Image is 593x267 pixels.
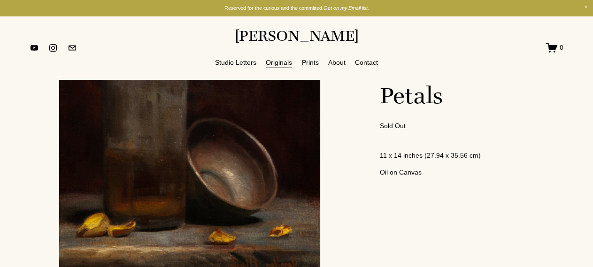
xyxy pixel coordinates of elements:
[355,57,378,69] a: Contact
[560,43,563,52] span: 0
[48,43,58,53] a: instagram-unauth
[302,57,319,69] a: Prints
[379,28,533,109] h1: Oil with Dried Rose Petals
[68,43,77,53] a: jennifermariekeller@gmail.com
[546,42,563,53] a: 0 items in cart
[266,57,292,69] a: Originals
[215,57,256,69] a: Studio Letters
[235,26,359,45] a: [PERSON_NAME]
[30,43,39,53] a: YouTube
[379,121,533,131] div: sold out
[379,168,533,178] p: Oil on Canvas
[328,57,346,69] a: About
[379,150,533,160] p: 11 x 14 inches (27.94 x 35.56 cm)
